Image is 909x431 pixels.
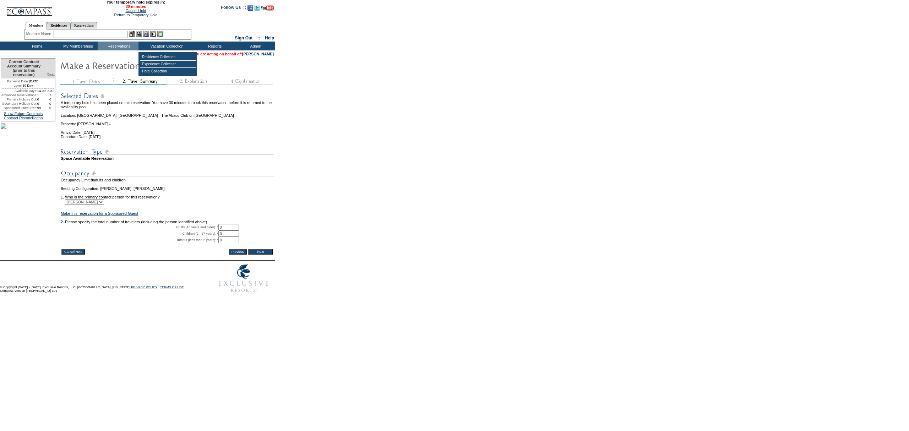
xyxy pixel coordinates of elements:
[113,78,167,85] img: step2_state2.gif
[138,42,194,50] td: Vacation Collection
[71,22,97,29] a: Reservations
[265,36,274,40] a: Help
[57,42,98,50] td: My Memberships
[60,58,202,72] img: Make Reservation
[1,97,37,102] td: Primary Holiday Opt:
[61,224,218,230] td: Adults (18 years and older): *
[140,54,196,61] td: Residence Collection
[61,237,218,243] td: Infants (less than 2 years): *
[37,106,46,110] td: 99
[150,31,156,37] img: Reservations
[91,178,93,182] span: 8
[61,169,274,178] img: subTtlOccupancy.gif
[125,9,146,13] a: Cancel Hold
[37,93,46,97] td: 1
[47,72,55,77] span: Disc.
[1,83,45,89] td: 30 Day
[37,89,46,93] td: 14.00
[131,285,157,289] a: PRIVACY POLICY
[61,126,274,135] td: Arrival Date: [DATE]
[61,100,274,109] td: A temporary hold has been placed on this reservation. You have 30 minutes to book this reservatio...
[61,118,274,126] td: Property: [PERSON_NAME] -
[129,31,135,37] img: b_edit.gif
[140,68,196,75] td: Hotel Collection
[247,7,253,11] a: Become our fan on Facebook
[61,147,274,156] img: subTtlResType.gif
[61,156,274,160] td: Space Available Reservation
[1,102,37,106] td: Secondary Holiday Opt:
[61,249,85,255] input: Cancel Hold
[212,261,275,296] img: Exclusive Resorts
[254,7,260,11] a: Follow us on Twitter
[56,4,216,9] span: 30 minutes
[61,211,138,215] a: Make this reservation for a Sponsored Guest
[7,79,29,83] span: Renewal Date:
[61,92,274,100] img: subTtlSelectedDates.gif
[61,135,274,139] td: Departure Date: [DATE]
[1,89,37,93] td: Available Days:
[47,22,71,29] a: Residences
[60,78,113,85] img: step1_state3.gif
[45,102,55,106] td: 0
[157,31,163,37] img: b_calculator.gif
[136,31,142,37] img: View
[221,4,246,13] td: Follow Us ::
[61,191,274,199] td: 1. Who is the primary contact person for this reservation?
[61,186,274,191] td: Bedding Configuration: [PERSON_NAME], [PERSON_NAME]
[261,5,274,11] img: Subscribe to our YouTube Channel
[37,97,46,102] td: 0
[45,89,55,93] td: 7.00
[220,78,273,85] img: step4_state1.gif
[248,249,273,255] input: Next
[242,52,274,56] a: [PERSON_NAME]
[1,123,6,129] img: Kiawah_dest1_flower_test.jpg
[247,5,253,11] img: Become our fan on Facebook
[257,36,260,40] span: ::
[37,102,46,106] td: 0
[194,42,234,50] td: Reports
[143,31,149,37] img: Impersonate
[13,83,22,88] span: Level:
[4,111,43,116] a: Show Future Contracts
[114,13,158,17] a: Return to Temporary Hold
[1,78,45,83] td: [DATE]
[61,220,274,224] td: 2. Please specify the total number of travelers (including the person identified above)
[26,31,54,37] div: Member Name:
[1,93,37,97] td: Advanced Reservations:
[4,116,43,120] a: Contract Reconciliation
[26,22,47,29] a: Members
[45,106,55,110] td: 0
[1,106,37,110] td: Sponsored Guest Res:
[234,42,275,50] td: Admin
[235,36,252,40] a: Sign Out
[61,178,274,182] td: Occupancy Limit: adults and children.
[45,97,55,102] td: 0
[45,93,55,97] td: 1
[261,7,274,11] a: Subscribe to our YouTube Channel
[61,109,274,118] td: Location: [GEOGRAPHIC_DATA], [GEOGRAPHIC_DATA] - The Abaco Club on [GEOGRAPHIC_DATA]
[254,5,260,11] img: Follow us on Twitter
[192,52,274,56] span: You are acting on behalf of:
[140,61,196,68] td: Experience Collection
[160,285,184,289] a: TERMS OF USE
[167,78,220,85] img: step3_state1.gif
[16,42,57,50] td: Home
[229,249,247,255] input: Previous
[98,42,138,50] td: Reservations
[6,1,52,16] img: Compass Home
[1,59,45,78] td: Current Contract Account Summary (prior to this reservation)
[61,230,218,237] td: Children (2 - 17 years): *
